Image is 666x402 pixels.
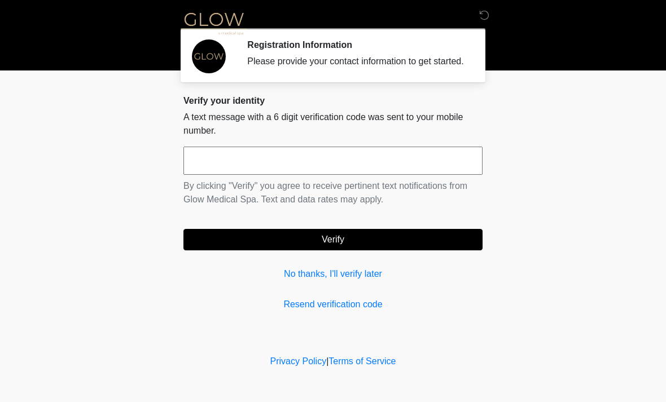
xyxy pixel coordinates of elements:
[172,8,256,37] img: Glow Medical Spa Logo
[183,95,483,106] h2: Verify your identity
[183,298,483,311] a: Resend verification code
[183,267,483,281] a: No thanks, I'll verify later
[183,229,483,250] button: Verify
[328,356,396,366] a: Terms of Service
[183,111,483,138] p: A text message with a 6 digit verification code was sent to your mobile number.
[326,356,328,366] a: |
[270,356,327,366] a: Privacy Policy
[247,55,466,68] div: Please provide your contact information to get started.
[192,39,226,73] img: Agent Avatar
[183,179,483,206] p: By clicking "Verify" you agree to receive pertinent text notifications from Glow Medical Spa. Tex...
